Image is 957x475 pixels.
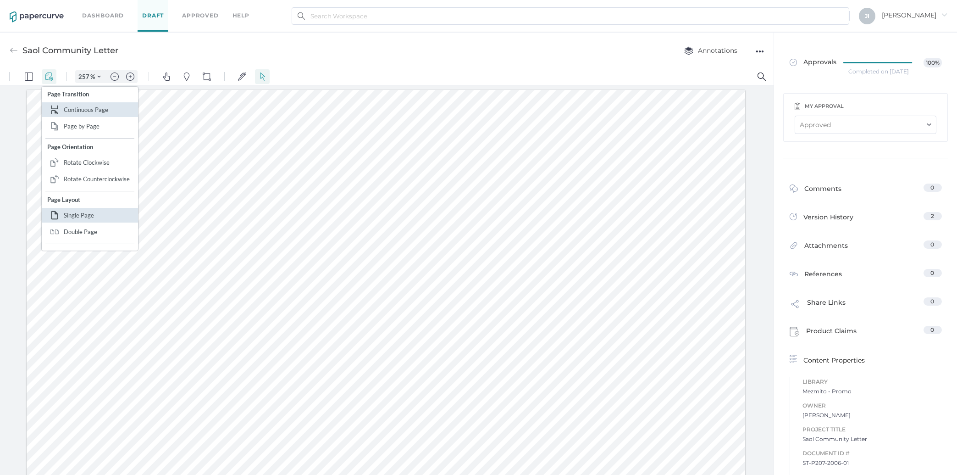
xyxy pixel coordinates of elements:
[162,4,171,12] img: default-pan.svg
[10,46,18,55] img: back-arrow-grey.72011ae3.svg
[865,12,869,19] span: J I
[800,120,831,130] div: Approved
[10,11,64,22] img: papercurve-logo-colour.7244d18c.svg
[790,184,942,198] a: Comments0
[790,184,798,195] img: comment-icon.4fbda5a2.svg
[22,42,118,59] div: Saol Community Letter
[882,11,947,19] span: [PERSON_NAME]
[22,1,36,16] button: Panel
[232,11,249,21] div: help
[64,160,97,167] div: Double Page
[47,34,62,49] button: Continuous Page
[82,11,124,21] a: Dashboard
[107,2,122,15] button: Zoom out
[684,46,693,55] img: annotation-layers.cc6d0e6b.svg
[790,326,942,340] a: Product Claims0
[183,4,191,12] img: default-pin.svg
[790,297,942,315] a: Share Links0
[159,1,174,16] button: Pan
[924,58,941,67] span: 100%
[803,448,942,458] span: Document ID #
[292,7,849,25] input: Search Workspace
[203,4,211,12] img: shapes-icon.svg
[42,18,138,182] div: View Controls
[790,240,942,255] a: Attachments0
[255,1,270,16] button: Select
[182,11,218,21] a: Approved
[92,2,106,15] button: Zoom Controls
[111,4,119,12] img: default-minus.svg
[42,75,101,82] div: Page Orientation
[790,269,942,281] a: References0
[298,12,305,20] img: search.bf03fe8b.svg
[803,425,942,435] span: Project Title
[790,354,942,365] div: Content Properties
[803,458,942,468] span: ST-P207-2006-01
[931,241,935,248] span: 0
[790,212,942,225] a: Version History2
[675,42,747,59] button: Annotations
[931,326,935,333] span: 0
[42,1,56,16] button: View Controls
[790,297,846,315] div: Share Links
[931,212,934,219] span: 2
[790,184,842,198] div: Comments
[803,377,942,387] span: Library
[42,128,89,135] div: Page Layout
[790,240,848,255] div: Attachments
[931,184,935,191] span: 0
[179,1,194,16] button: Pins
[790,270,798,278] img: reference-icon.cd0ee6a9.svg
[45,4,53,12] img: default-viewcontrols.svg
[790,355,797,363] img: content-properties-icon.34d20aed.svg
[790,298,801,312] img: share-link-icon.af96a55c.svg
[795,102,800,110] img: clipboard-icon-grey.9278a0e9.svg
[47,50,62,65] button: Page by Page
[97,6,101,10] img: chevron.svg
[126,4,134,12] img: default-plus.svg
[784,49,947,77] a: Approvals100%
[754,1,769,16] button: Search
[790,58,837,68] span: Approvals
[803,435,942,444] span: Saol Community Letter
[803,411,942,420] span: [PERSON_NAME]
[790,241,798,252] img: attachments-icon.0dd0e375.svg
[758,4,766,12] img: default-magnifying-glass.svg
[941,11,947,18] i: arrow_right
[931,269,935,276] span: 0
[76,4,90,12] input: Set zoom
[235,1,249,16] button: Signatures
[790,326,857,340] div: Product Claims
[25,4,33,12] img: default-leftsidepanel.svg
[64,143,94,151] div: Single Page
[805,101,844,111] div: my approval
[790,213,797,222] img: versions-icon.ee5af6b0.svg
[123,2,138,15] button: Zoom in
[47,87,62,101] button: Rotate Clockwise
[684,46,737,55] span: Annotations
[803,387,942,396] span: Mezmito - Promo
[64,90,110,98] div: Rotate Clockwise
[790,269,842,281] div: References
[47,140,62,154] button: Single Page
[238,4,246,12] img: default-sign.svg
[64,107,130,114] div: Rotate Counterclockwise
[64,38,108,45] div: Continuous Page
[258,4,266,12] img: default-select.svg
[199,1,214,16] button: Shapes
[790,212,854,225] div: Version History
[790,59,797,66] img: approved-grey.341b8de9.svg
[931,298,935,305] span: 0
[756,45,764,58] div: ●●●
[927,123,931,126] img: down-chevron.8e65701e.svg
[90,5,95,12] span: %
[803,401,942,411] span: Owner
[64,54,100,61] div: Page by Page
[42,22,97,29] div: Page Transition
[47,103,62,118] button: Rotate Counterclockwise
[47,156,62,171] button: Double Page
[790,327,800,337] img: claims-icon.71597b81.svg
